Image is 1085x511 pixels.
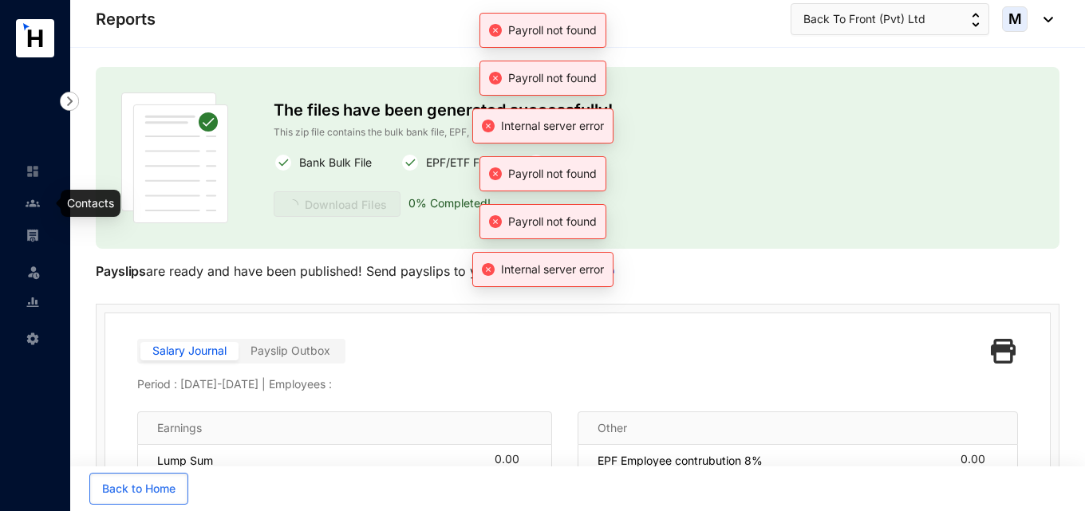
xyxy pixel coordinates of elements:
[26,264,41,280] img: leave-unselected.2934df6273408c3f84d9.svg
[803,10,925,28] span: Back To Front (Pvt) Ltd
[482,263,495,276] span: close-circle
[972,13,980,27] img: up-down-arrow.74152d26bf9780fbf563ca9c90304185.svg
[13,286,51,318] li: Reports
[420,153,491,172] p: EPF/ETF File
[251,344,330,357] span: Payslip Outbox
[96,261,146,281] p: Payslips
[89,473,188,505] button: Back to Home
[60,92,79,111] img: nav-icon-right.af6afadce00d159da59955279c43614e.svg
[501,262,604,276] span: Internal server error
[508,214,597,228] span: Payroll not found
[508,71,597,85] span: Payroll not found
[13,155,51,187] li: Home
[598,420,627,436] p: Other
[400,153,420,172] img: white-round-correct.82fe2cc7c780f4a5f5076f0407303cee.svg
[489,24,502,37] span: close-circle
[508,167,597,180] span: Payroll not found
[26,332,40,346] img: settings-unselected.1febfda315e6e19643a1.svg
[157,453,213,469] p: Lump Sum
[137,376,1018,392] p: Period : [DATE] - [DATE] | Employees :
[102,481,176,497] span: Back to Home
[495,453,532,469] div: 0.00
[293,153,372,172] p: Bank Bulk File
[1008,12,1022,26] span: M
[26,295,40,309] img: report-unselected.e6a6b4230fc7da01f883.svg
[13,219,51,251] li: Payroll
[26,164,40,179] img: home-unselected.a29eae3204392db15eaf.svg
[527,153,546,172] img: white-round-correct.82fe2cc7c780f4a5f5076f0407303cee.svg
[595,263,614,282] span: loading
[489,72,502,85] span: close-circle
[13,187,51,219] li: Contacts
[26,196,40,210] img: people-unselected.118708e94b43a90eceab.svg
[482,120,495,132] span: close-circle
[508,23,597,37] span: Payroll not found
[546,153,595,172] p: Payslips
[598,453,763,469] p: EPF Employee contrubution 8%
[501,119,604,132] span: Internal server error
[96,261,586,281] p: are ready and have been published! Send payslips to your employees on
[991,339,1016,364] img: black-printer.ae25802fba4fa849f9fa1ebd19a7ed0d.svg
[400,191,491,217] p: 0 % Completed!
[1036,17,1053,22] img: dropdown-black.8e83cc76930a90b1a4fdb6d089b7bf3a.svg
[152,344,227,357] span: Salary Journal
[157,420,202,436] p: Earnings
[489,215,502,228] span: close-circle
[961,453,998,469] div: 0.00
[121,92,228,223] img: publish-paper.61dc310b45d86ac63453e08fbc6f32f2.svg
[26,228,40,242] img: payroll-unselected.b590312f920e76f0c668.svg
[791,3,989,35] button: Back To Front (Pvt) Ltd
[274,191,400,217] a: Download Files
[96,8,156,30] p: Reports
[489,167,502,180] span: close-circle
[274,153,293,172] img: white-round-correct.82fe2cc7c780f4a5f5076f0407303cee.svg
[274,124,882,140] p: This zip file contains the bulk bank file, EPF, ETF files as well
[274,92,882,124] p: The files have been generated successfully!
